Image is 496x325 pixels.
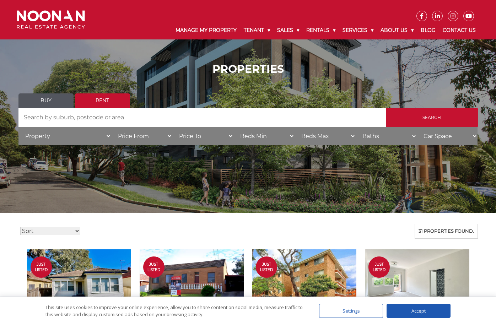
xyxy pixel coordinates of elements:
[386,108,478,127] input: Search
[377,21,417,39] a: About Us
[274,21,303,39] a: Sales
[303,21,339,39] a: Rentals
[31,262,52,272] span: Just Listed
[319,304,383,318] div: Settings
[387,304,451,318] div: Accept
[256,262,277,272] span: Just Listed
[143,262,165,272] span: Just Listed
[18,93,74,108] a: Buy
[45,304,305,318] div: This site uses cookies to improve your online experience, allow you to share content on social me...
[18,108,386,127] input: Search by suburb, postcode or area
[17,10,85,29] img: Noonan Real Estate Agency
[172,21,240,39] a: Manage My Property
[339,21,377,39] a: Services
[75,93,130,108] a: Rent
[415,224,478,239] div: 31 properties found.
[417,21,439,39] a: Blog
[368,262,390,272] span: Just Listed
[18,63,478,76] h1: PROPERTIES
[240,21,274,39] a: Tenant
[20,227,80,235] select: Sort Listings
[439,21,479,39] a: Contact Us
